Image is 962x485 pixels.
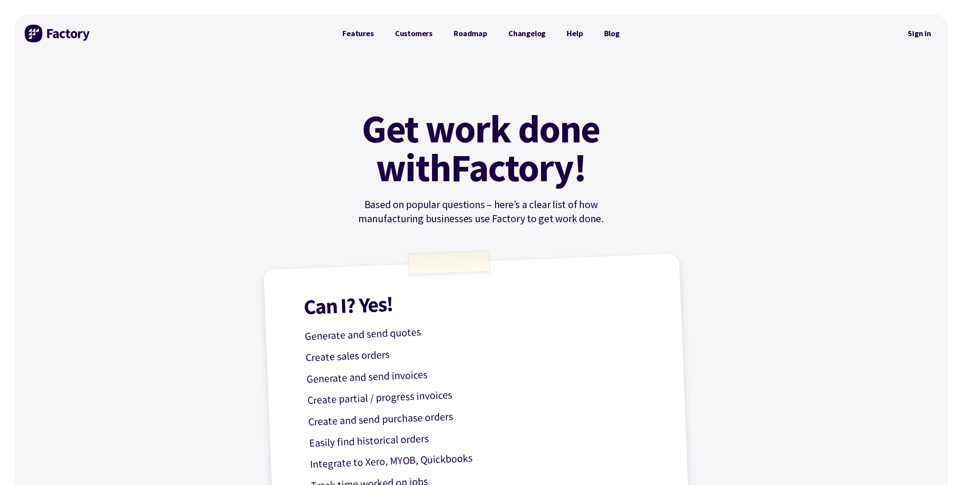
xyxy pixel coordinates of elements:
[308,399,661,430] p: Create and send purchase orders
[902,23,937,44] a: Sign in
[304,283,656,317] h1: Can I? Yes!
[594,25,630,42] a: Blog
[451,148,586,187] mark: Factory!
[556,25,593,42] a: Help
[498,25,556,42] a: Changelog
[384,25,443,42] a: Customers
[332,25,384,42] a: Features
[307,378,660,409] p: Create partial / progress invoices
[349,109,613,187] h1: Get work done with
[306,357,659,388] p: Generate and send invoices
[25,25,91,42] img: Factory
[443,25,498,42] a: Roadmap
[309,421,661,452] p: Easily find historical orders
[332,198,630,226] p: Based on popular questions – here’s a clear list of how manufacturing businesses use Factory to g...
[305,336,658,366] p: Create sales orders
[902,23,937,44] nav: Secondary Navigation
[310,442,662,473] p: Integrate to Xero, MYOB, Quickbooks
[332,25,630,42] nav: Primary Navigation
[304,314,657,345] p: Generate and send quotes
